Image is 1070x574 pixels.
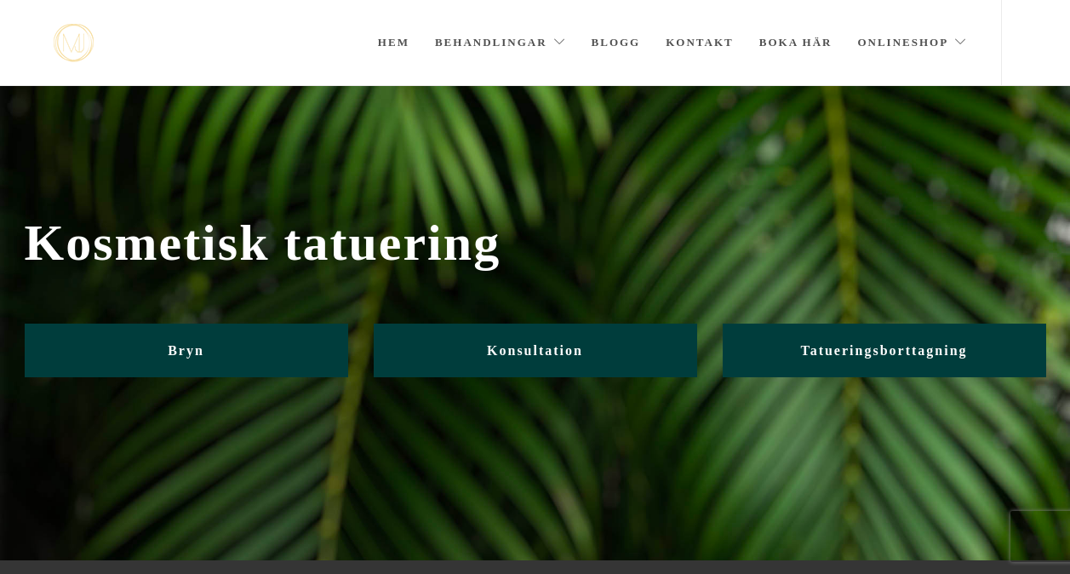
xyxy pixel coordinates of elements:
span: Konsultation [487,343,583,358]
span: Bryn [168,343,204,358]
img: mjstudio [54,24,94,62]
a: mjstudio mjstudio mjstudio [54,24,94,62]
a: Bryn [25,324,348,377]
span: Tatueringsborttagning [800,343,967,358]
span: Kosmetisk tatuering [25,214,1046,273]
a: Konsultation [374,324,697,377]
a: Tatueringsborttagning [723,324,1046,377]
